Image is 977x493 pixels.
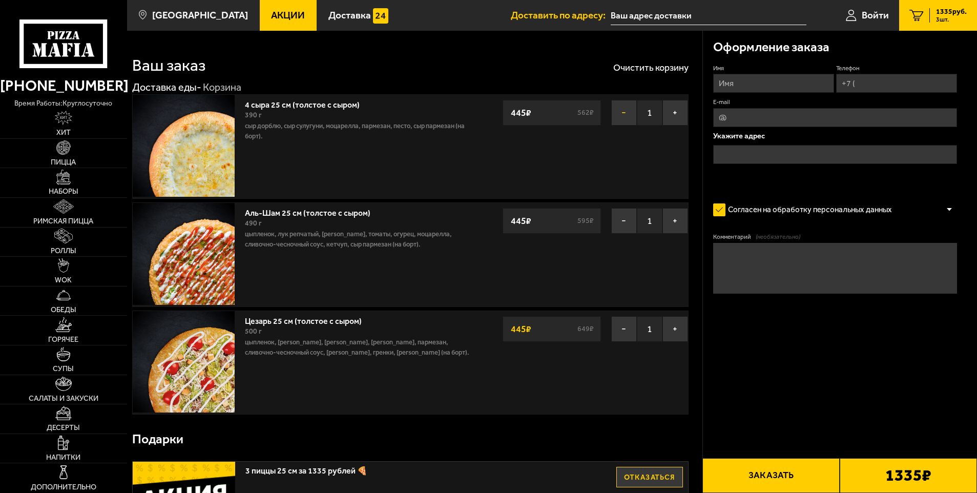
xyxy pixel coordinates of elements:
[662,100,688,126] button: +
[33,218,93,225] span: Римская пицца
[611,6,806,25] input: Ваш адрес доставки
[702,458,840,493] button: Заказать
[51,159,76,166] span: Пицца
[132,433,183,446] h3: Подарки
[885,467,931,484] b: 1335 ₽
[245,313,372,326] a: Цезарь 25 см (толстое с сыром)
[245,337,471,358] p: цыпленок, [PERSON_NAME], [PERSON_NAME], [PERSON_NAME], пармезан, сливочно-чесночный соус, [PERSON...
[328,10,371,20] span: Доставка
[511,10,611,20] span: Доставить по адресу:
[611,100,637,126] button: −
[55,277,72,284] span: WOK
[836,64,957,73] label: Телефон
[662,208,688,234] button: +
[508,319,534,339] strong: 445 ₽
[713,199,903,220] label: Согласен на обработку персональных данных
[245,219,262,228] span: 490 г
[613,63,689,72] button: Очистить корзину
[713,64,834,73] label: Имя
[637,316,662,342] span: 1
[713,74,834,93] input: Имя
[245,327,262,336] span: 500 г
[508,211,534,231] strong: 445 ₽
[373,8,388,24] img: 15daf4d41897b9f0e9f617042186c801.svg
[245,462,578,475] span: 3 пиццы 25 см за 1335 рублей 🍕
[245,121,471,141] p: сыр дорблю, сыр сулугуни, моцарелла, пармезан, песто, сыр пармезан (на борт).
[713,41,829,54] h3: Оформление заказа
[936,8,967,15] span: 1335 руб.
[836,74,957,93] input: +7 (
[31,484,96,491] span: Дополнительно
[56,129,71,136] span: Хит
[271,10,305,20] span: Акции
[245,97,370,110] a: 4 сыра 25 см (толстое с сыром)
[713,98,958,107] label: E-mail
[508,103,534,122] strong: 445 ₽
[29,395,98,402] span: Салаты и закуски
[132,57,205,74] h1: Ваш заказ
[662,316,688,342] button: +
[203,81,241,94] div: Корзина
[576,217,595,224] s: 595 ₽
[51,248,76,255] span: Роллы
[48,336,78,343] span: Горячее
[245,229,471,250] p: цыпленок, лук репчатый, [PERSON_NAME], томаты, огурец, моцарелла, сливочно-чесночный соус, кетчуп...
[53,365,74,373] span: Супы
[713,108,958,127] input: @
[46,454,80,461] span: Напитки
[611,316,637,342] button: −
[637,208,662,234] span: 1
[51,306,76,314] span: Обеды
[49,188,78,195] span: Наборы
[576,109,595,116] s: 562 ₽
[616,467,683,487] button: Отказаться
[47,424,80,432] span: Десерты
[611,208,637,234] button: −
[245,111,262,119] span: 390 г
[713,233,958,241] label: Комментарий
[713,132,958,140] p: Укажите адрес
[152,10,248,20] span: [GEOGRAPHIC_DATA]
[637,100,662,126] span: 1
[576,325,595,333] s: 649 ₽
[936,16,967,23] span: 3 шт.
[132,81,201,93] a: Доставка еды-
[245,205,381,218] a: Аль-Шам 25 см (толстое с сыром)
[862,10,889,20] span: Войти
[756,233,800,241] span: (необязательно)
